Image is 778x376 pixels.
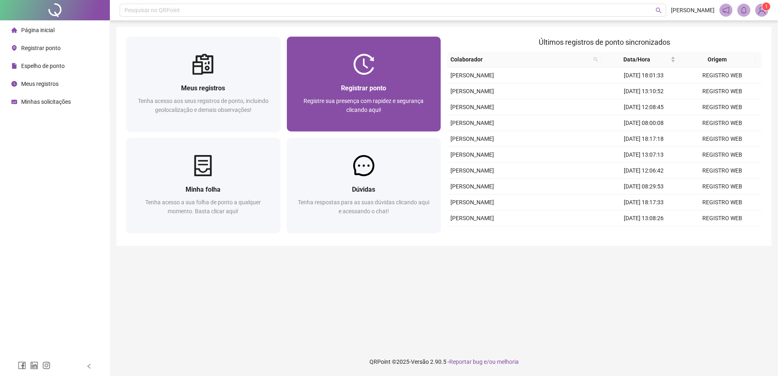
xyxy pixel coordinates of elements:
span: [PERSON_NAME] [450,199,494,205]
td: REGISTRO WEB [683,83,762,99]
td: [DATE] 18:01:33 [605,68,683,83]
span: facebook [18,361,26,369]
span: [PERSON_NAME] [450,104,494,110]
span: [PERSON_NAME] [450,88,494,94]
span: Registrar ponto [21,45,61,51]
td: REGISTRO WEB [683,163,762,179]
span: Últimos registros de ponto sincronizados [539,38,670,46]
span: Meus registros [181,84,225,92]
td: [DATE] 12:05:25 [605,226,683,242]
span: [PERSON_NAME] [450,120,494,126]
span: Tenha acesso aos seus registros de ponto, incluindo geolocalização e demais observações! [138,98,269,113]
span: Registre sua presença com rapidez e segurança clicando aqui! [304,98,424,113]
span: environment [11,45,17,51]
span: Minhas solicitações [21,98,71,105]
td: [DATE] 13:07:13 [605,147,683,163]
td: [DATE] 12:08:45 [605,99,683,115]
span: Tenha acesso a sua folha de ponto a qualquer momento. Basta clicar aqui! [145,199,261,214]
td: REGISTRO WEB [683,179,762,195]
span: search [656,7,662,13]
td: [DATE] 18:17:33 [605,195,683,210]
img: 90829 [756,4,768,16]
span: [PERSON_NAME] [450,72,494,79]
td: [DATE] 08:00:08 [605,115,683,131]
td: REGISTRO WEB [683,195,762,210]
span: file [11,63,17,69]
span: [PERSON_NAME] [450,183,494,190]
span: search [593,57,598,62]
span: instagram [42,361,50,369]
td: REGISTRO WEB [683,147,762,163]
th: Data/Hora [601,52,679,68]
span: bell [740,7,747,14]
span: 1 [765,4,768,9]
a: Meus registrosTenha acesso aos seus registros de ponto, incluindo geolocalização e demais observa... [126,37,280,131]
td: [DATE] 08:29:53 [605,179,683,195]
span: Página inicial [21,27,55,33]
span: [PERSON_NAME] [450,167,494,174]
td: REGISTRO WEB [683,210,762,226]
span: [PERSON_NAME] [671,6,715,15]
td: [DATE] 13:08:26 [605,210,683,226]
sup: Atualize o seu contato no menu Meus Dados [762,2,770,11]
th: Origem [679,52,756,68]
span: linkedin [30,361,38,369]
td: REGISTRO WEB [683,226,762,242]
span: Data/Hora [605,55,669,64]
span: Dúvidas [352,186,375,193]
span: Tenha respostas para as suas dúvidas clicando aqui e acessando o chat! [298,199,429,214]
span: search [592,53,600,66]
td: [DATE] 12:06:42 [605,163,683,179]
td: REGISTRO WEB [683,99,762,115]
span: clock-circle [11,81,17,87]
span: Meus registros [21,81,59,87]
a: DúvidasTenha respostas para as suas dúvidas clicando aqui e acessando o chat! [287,138,441,233]
td: REGISTRO WEB [683,68,762,83]
span: [PERSON_NAME] [450,151,494,158]
footer: QRPoint © 2025 - 2.90.5 - [110,348,778,376]
span: [PERSON_NAME] [450,136,494,142]
td: REGISTRO WEB [683,115,762,131]
span: home [11,27,17,33]
span: notification [722,7,730,14]
span: Registrar ponto [341,84,386,92]
span: [PERSON_NAME] [450,215,494,221]
td: [DATE] 13:10:52 [605,83,683,99]
span: left [86,363,92,369]
a: Registrar pontoRegistre sua presença com rapidez e segurança clicando aqui! [287,37,441,131]
span: Reportar bug e/ou melhoria [449,359,519,365]
span: Versão [411,359,429,365]
a: Minha folhaTenha acesso a sua folha de ponto a qualquer momento. Basta clicar aqui! [126,138,280,233]
span: Colaborador [450,55,590,64]
td: [DATE] 18:17:18 [605,131,683,147]
span: schedule [11,99,17,105]
span: Espelho de ponto [21,63,65,69]
td: REGISTRO WEB [683,131,762,147]
span: Minha folha [186,186,221,193]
